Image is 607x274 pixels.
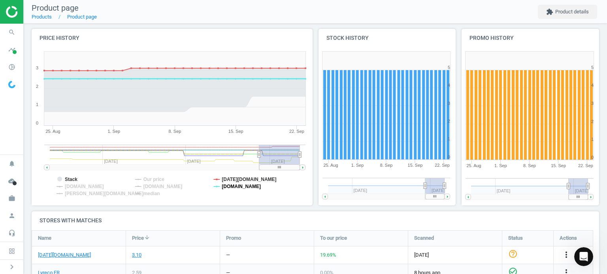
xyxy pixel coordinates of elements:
div: 3.10 [132,252,141,259]
i: more_vert [562,250,571,259]
tspan: 25. Aug [467,163,481,168]
span: 19.69 % [320,252,336,258]
i: notifications [4,156,19,171]
text: 4 [448,83,450,88]
h4: Promo history [462,29,599,47]
div: — [226,252,230,259]
span: Scanned [414,235,434,242]
tspan: [DOMAIN_NAME] [65,184,104,189]
tspan: 25. Aug [45,129,60,134]
text: 1 [36,102,38,107]
button: more_vert [562,250,571,260]
i: cloud_done [4,173,19,188]
span: Name [38,235,51,242]
tspan: 8. Sep [380,163,393,168]
i: headset_mic [4,226,19,240]
tspan: Stack [65,177,77,182]
span: Status [508,235,523,242]
i: pie_chart_outlined [4,60,19,75]
a: [DATE][DOMAIN_NAME] [38,252,91,259]
tspan: Our price [143,177,165,182]
a: Products [32,14,52,20]
tspan: [DATE][DOMAIN_NAME] [222,177,276,182]
text: 3 [448,101,450,106]
iframe: Intercom live chat [574,247,593,266]
text: 0 [448,155,450,160]
i: timeline [4,42,19,57]
text: 2 [36,84,38,89]
span: Promo [226,235,241,242]
tspan: 1. Sep [494,163,507,168]
span: [DATE] [414,252,496,259]
tspan: median [143,191,160,196]
i: person [4,208,19,223]
h4: Stores with matches [32,211,599,230]
text: 3 [36,65,38,70]
i: help_outline [508,249,518,259]
span: Price [132,235,144,242]
text: 0 [591,155,594,160]
tspan: 15. Sep [408,163,423,168]
text: 2 [591,119,594,124]
tspan: 15. Sep [551,163,566,168]
i: extension [546,8,553,15]
tspan: 15. Sep [228,129,243,134]
i: chevron_right [7,262,17,272]
img: wGWNvw8QSZomAAAAABJRU5ErkJggg== [8,81,15,88]
text: 3 [591,101,594,106]
tspan: [DATE] [575,188,589,193]
tspan: 25. Aug [323,163,338,168]
span: To our price [320,235,347,242]
h4: Price history [32,29,313,47]
tspan: [PERSON_NAME][DOMAIN_NAME] [65,191,143,196]
text: 1 [448,137,450,142]
h4: Stock history [319,29,456,47]
span: Product page [32,3,79,13]
img: ajHJNr6hYgQAAAAASUVORK5CYII= [6,6,62,18]
i: search [4,25,19,40]
a: Product page [67,14,97,20]
tspan: 1. Sep [351,163,364,168]
tspan: 1. Sep [107,129,120,134]
tspan: 22. Sep [435,163,450,168]
text: 5 [591,65,594,70]
tspan: 8. Sep [169,129,181,134]
span: Actions [560,235,577,242]
i: arrow_downward [144,234,150,240]
tspan: 8. Sep [523,163,536,168]
text: 0 [36,121,38,125]
text: 1 [591,137,594,142]
button: chevron_right [2,262,22,272]
text: 4 [591,83,594,88]
tspan: 22. Sep [578,163,593,168]
button: extensionProduct details [538,5,597,19]
tspan: [DOMAIN_NAME] [222,184,261,189]
text: 5 [448,65,450,70]
tspan: 22. Sep [289,129,304,134]
text: 2 [448,119,450,124]
tspan: [DATE] [432,188,445,193]
i: work [4,191,19,206]
tspan: [DOMAIN_NAME] [143,184,183,189]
